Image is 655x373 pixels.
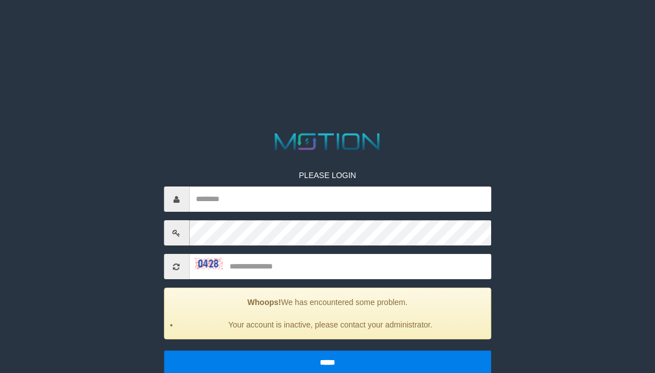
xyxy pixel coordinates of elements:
li: Your account is inactive, please contact your administrator. [178,319,483,330]
p: PLEASE LOGIN [164,170,492,181]
img: MOTION_logo.png [270,130,384,153]
img: captcha [195,258,223,269]
strong: Whoops! [248,298,281,307]
div: We has encountered some problem. [164,288,492,339]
